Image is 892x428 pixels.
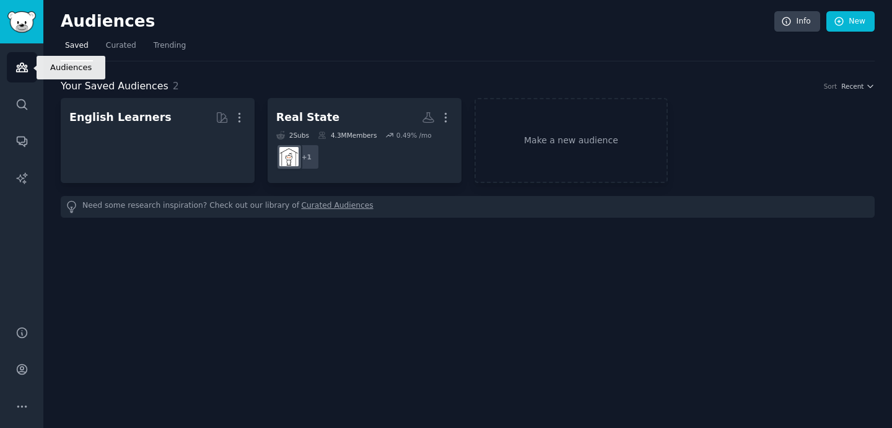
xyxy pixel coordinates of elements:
span: Saved [65,40,89,51]
div: Sort [824,82,837,91]
span: Curated [106,40,136,51]
button: Recent [841,82,875,91]
div: 2 Sub s [276,131,309,140]
div: 0.49 % /mo [396,131,432,140]
a: Curated [102,36,141,61]
span: 2 [173,80,179,92]
h2: Audiences [61,12,774,32]
div: Real State [276,110,339,125]
img: GummySearch logo [7,11,36,33]
a: Make a new audience [474,98,668,183]
a: Curated Audiences [302,200,374,213]
span: Trending [154,40,186,51]
a: New [826,11,875,32]
img: RealEstate [279,147,299,166]
a: Info [774,11,820,32]
a: Trending [149,36,190,61]
div: 4.3M Members [318,131,377,140]
div: English Learners [69,110,172,125]
span: Recent [841,82,864,91]
a: Saved [61,36,93,61]
div: + 1 [294,144,320,170]
span: Your Saved Audiences [61,79,168,94]
div: Need some research inspiration? Check out our library of [61,196,875,218]
a: English Learners [61,98,255,183]
a: Real State2Subs4.3MMembers0.49% /mo+1RealEstate [268,98,461,183]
